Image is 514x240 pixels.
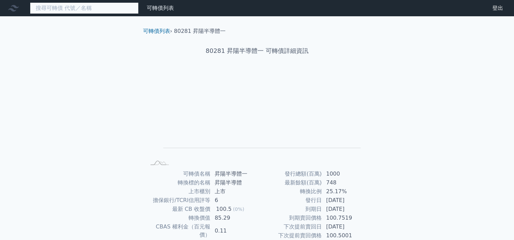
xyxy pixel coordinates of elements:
[146,196,211,205] td: 擔保銀行/TCRI信用評等
[143,27,172,35] li: ›
[146,205,211,214] td: 最新 CB 收盤價
[211,178,257,187] td: 昇陽半導體
[211,214,257,222] td: 85.29
[146,178,211,187] td: 轉換標的名稱
[322,205,369,214] td: [DATE]
[211,169,257,178] td: 昇陽半導體一
[322,222,369,231] td: [DATE]
[147,5,174,11] a: 可轉債列表
[257,231,322,240] td: 下次提前賣回價格
[233,206,244,212] span: (0%)
[322,214,369,222] td: 100.7519
[257,178,322,187] td: 最新餘額(百萬)
[257,214,322,222] td: 到期賣回價格
[211,196,257,205] td: 6
[487,3,509,14] a: 登出
[211,187,257,196] td: 上市
[138,46,377,56] h1: 80281 昇陽半導體一 可轉債詳細資訊
[322,187,369,196] td: 25.17%
[257,196,322,205] td: 發行日
[146,214,211,222] td: 轉換價值
[257,169,322,178] td: 發行總額(百萬)
[146,222,211,239] td: CBAS 權利金（百元報價）
[257,187,322,196] td: 轉換比例
[322,231,369,240] td: 100.5001
[30,2,139,14] input: 搜尋可轉債 代號／名稱
[174,27,226,35] li: 80281 昇陽半導體一
[143,28,170,34] a: 可轉債列表
[157,77,361,158] g: Chart
[215,205,233,213] div: 100.5
[146,187,211,196] td: 上市櫃別
[211,222,257,239] td: 0.11
[146,169,211,178] td: 可轉債名稱
[257,222,322,231] td: 下次提前賣回日
[257,205,322,214] td: 到期日
[322,196,369,205] td: [DATE]
[322,178,369,187] td: 748
[322,169,369,178] td: 1000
